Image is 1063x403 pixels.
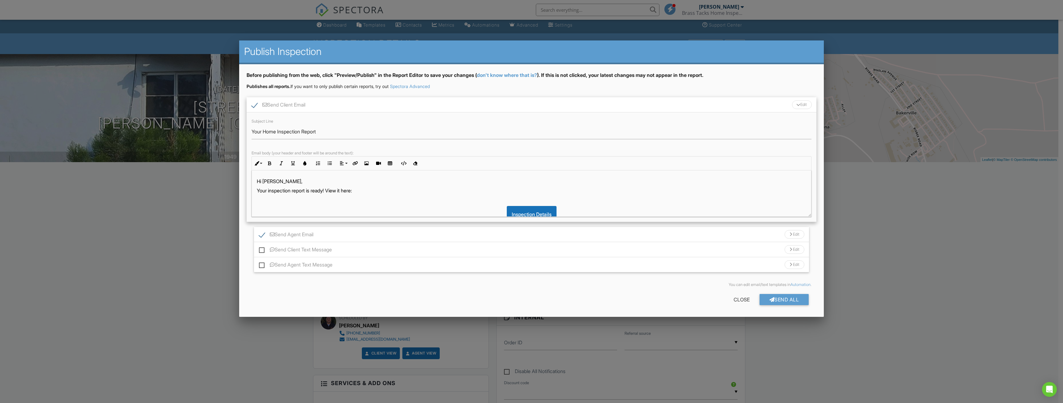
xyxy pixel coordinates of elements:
[247,84,290,89] strong: Publishes all reports.
[372,157,384,169] button: Insert Video
[409,157,421,169] button: Clear Formatting
[724,294,760,305] div: Close
[785,245,804,254] div: Edit
[244,45,819,58] h2: Publish Inspection
[259,232,313,239] label: Send Agent Email
[507,211,557,217] a: Inspection Details
[785,230,804,239] div: Edit
[257,178,806,185] p: Hi [PERSON_NAME],
[275,157,287,169] button: Italic (Ctrl+I)
[337,157,349,169] button: Align
[361,157,372,169] button: Insert Image (Ctrl+P)
[785,260,804,269] div: Edit
[792,100,812,109] div: Edit
[312,157,324,169] button: Ordered List
[477,72,537,78] a: don't know where that is?
[349,157,361,169] button: Insert Link (Ctrl+K)
[390,84,430,89] a: Spectora Advanced
[259,262,332,270] label: Send Agent Text Message
[384,157,396,169] button: Insert Table
[252,119,273,124] label: Subject Line
[252,151,354,155] label: Email body (your header and footer will be around the text):
[259,247,332,254] label: Send Client Text Message
[247,84,389,89] span: If you want to only publish certain reports, try out
[790,282,811,287] a: Automation
[287,157,299,169] button: Underline (Ctrl+U)
[264,157,275,169] button: Bold (Ctrl+B)
[252,282,811,287] div: You can edit email/text templates in .
[299,157,311,169] button: Colors
[252,102,305,110] label: Send Client Email
[397,157,409,169] button: Code View
[257,187,806,194] p: Your inspection report is ready! View it here:
[252,157,264,169] button: Inline Style
[507,206,557,223] div: Inspection Details
[1042,382,1057,397] div: Open Intercom Messenger
[324,157,336,169] button: Unordered List
[760,294,809,305] div: Send All
[247,72,816,83] div: Before publishing from the web, click "Preview/Publish" in the Report Editor to save your changes...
